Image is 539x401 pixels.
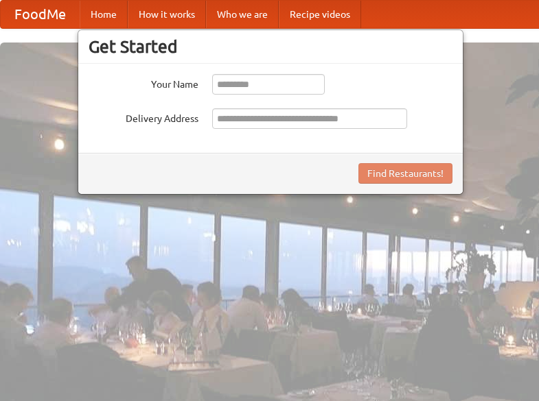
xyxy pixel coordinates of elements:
[89,36,452,57] h3: Get Started
[128,1,206,28] a: How it works
[206,1,279,28] a: Who we are
[279,1,361,28] a: Recipe videos
[358,163,452,184] button: Find Restaurants!
[80,1,128,28] a: Home
[89,74,198,91] label: Your Name
[89,108,198,125] label: Delivery Address
[1,1,80,28] a: FoodMe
